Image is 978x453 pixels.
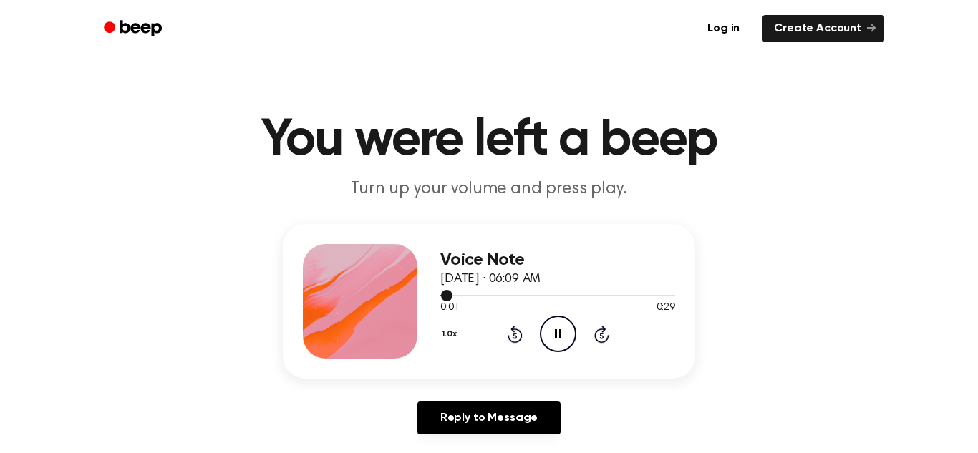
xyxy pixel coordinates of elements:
span: [DATE] · 06:09 AM [440,273,541,286]
a: Log in [693,12,754,45]
button: 1.0x [440,322,462,346]
span: 0:01 [440,301,459,316]
span: 0:29 [657,301,675,316]
h1: You were left a beep [122,115,856,166]
p: Turn up your volume and press play. [214,177,764,201]
a: Reply to Message [417,401,561,434]
a: Beep [94,15,175,43]
a: Create Account [762,15,884,42]
h3: Voice Note [440,250,675,270]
